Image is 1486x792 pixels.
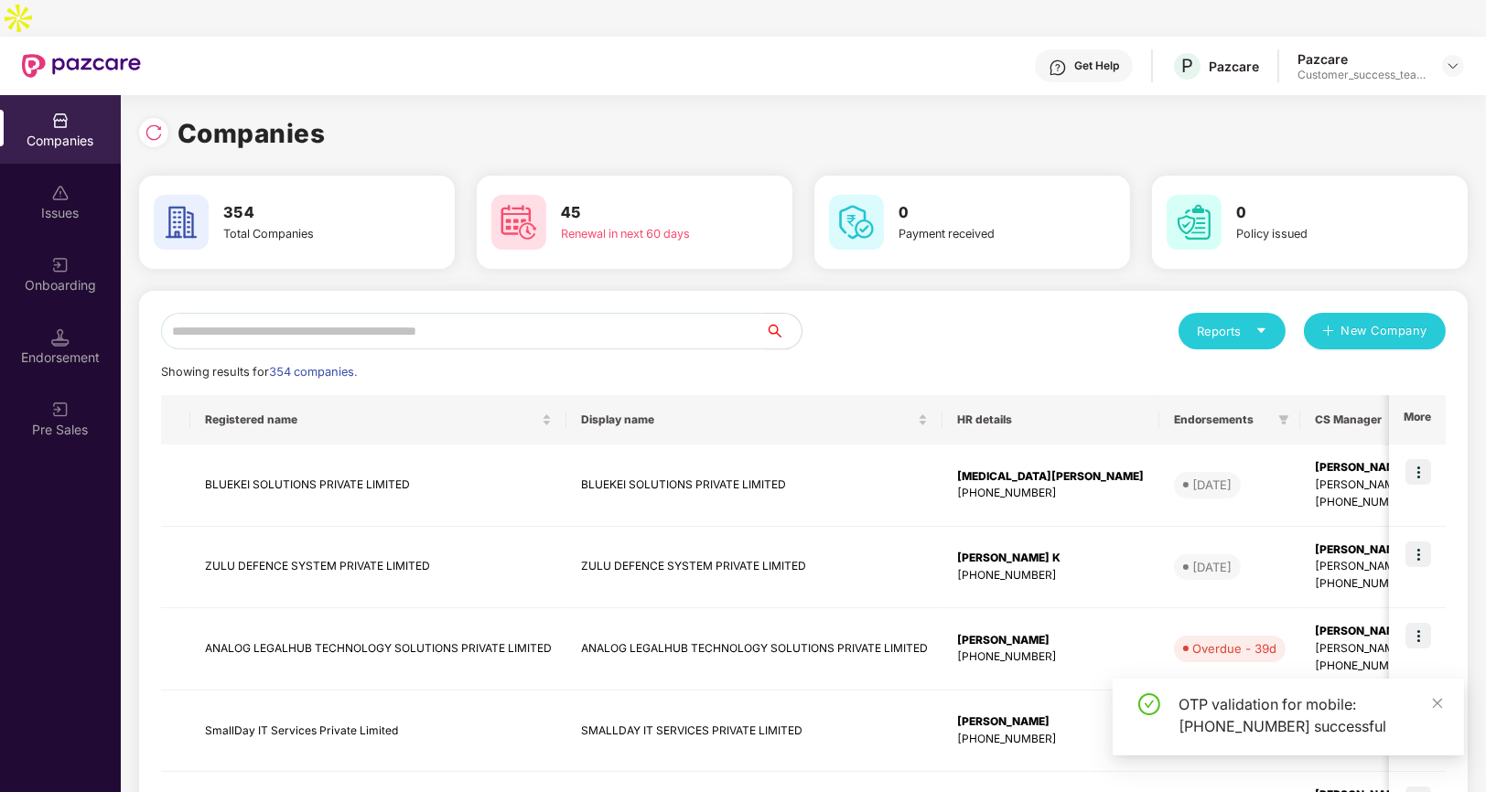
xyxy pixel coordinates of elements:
span: Registered name [205,412,538,427]
span: Display name [581,412,914,427]
h1: Companies [178,113,326,154]
img: svg+xml;base64,PHN2ZyB4bWxucz0iaHR0cDovL3d3dy53My5vcmcvMjAwMC9zdmciIHdpZHRoPSI2MCIgaGVpZ2h0PSI2MC... [154,195,209,250]
td: ANALOG LEGALHUB TECHNOLOGY SOLUTIONS PRIVATE LIMITED [566,608,942,690]
div: [MEDICAL_DATA][PERSON_NAME] [957,468,1145,486]
div: [PHONE_NUMBER] [957,485,1145,502]
img: New Pazcare Logo [22,54,141,78]
img: svg+xml;base64,PHN2ZyB4bWxucz0iaHR0cDovL3d3dy53My5vcmcvMjAwMC9zdmciIHdpZHRoPSI2MCIgaGVpZ2h0PSI2MC... [1167,195,1222,250]
td: ZULU DEFENCE SYSTEM PRIVATE LIMITED [190,527,566,609]
div: [PERSON_NAME] K [957,550,1145,567]
div: Renewal in next 60 days [561,225,747,243]
img: svg+xml;base64,PHN2ZyBpZD0iQ29tcGFuaWVzIiB4bWxucz0iaHR0cDovL3d3dy53My5vcmcvMjAwMC9zdmciIHdpZHRoPS... [51,112,70,130]
div: Pazcare [1209,58,1259,75]
div: [PHONE_NUMBER] [957,731,1145,748]
div: Policy issued [1236,225,1422,243]
div: Total Companies [223,225,409,243]
div: [PERSON_NAME] [957,632,1145,649]
img: icon [1405,459,1431,485]
div: [PHONE_NUMBER] [957,567,1145,584]
span: plus [1322,325,1334,339]
h3: 354 [223,201,409,225]
div: OTP validation for mobile: [PHONE_NUMBER] successful [1179,693,1442,737]
button: search [764,313,802,349]
div: Overdue - 39d [1192,639,1276,658]
img: svg+xml;base64,PHN2ZyBpZD0iUmVsb2FkLTMyeDMyIiB4bWxucz0iaHR0cDovL3d3dy53My5vcmcvMjAwMC9zdmciIHdpZH... [145,123,163,142]
img: icon [1405,623,1431,648]
td: ANALOG LEGALHUB TECHNOLOGY SOLUTIONS PRIVATE LIMITED [190,608,566,690]
div: Reports [1197,322,1267,340]
img: svg+xml;base64,PHN2ZyB3aWR0aD0iMTQuNSIgaGVpZ2h0PSIxNC41IiB2aWV3Qm94PSIwIDAgMTYgMTYiIGZpbGw9Im5vbm... [51,328,70,347]
button: plusNew Company [1304,313,1446,349]
td: BLUEKEI SOLUTIONS PRIVATE LIMITED [566,444,942,527]
th: Display name [566,395,942,444]
th: Registered name [190,395,566,444]
span: search [764,324,802,338]
th: HR details [942,395,1159,444]
img: svg+xml;base64,PHN2ZyBpZD0iSGVscC0zMngzMiIgeG1sbnM9Imh0dHA6Ly93d3cudzMub3JnLzIwMDAvc3ZnIiB3aWR0aD... [1049,59,1067,77]
img: svg+xml;base64,PHN2ZyB4bWxucz0iaHR0cDovL3d3dy53My5vcmcvMjAwMC9zdmciIHdpZHRoPSI2MCIgaGVpZ2h0PSI2MC... [491,195,546,250]
img: svg+xml;base64,PHN2ZyB3aWR0aD0iMjAiIGhlaWdodD0iMjAiIHZpZXdCb3g9IjAgMCAyMCAyMCIgZmlsbD0ibm9uZSIgeG... [51,401,70,419]
img: svg+xml;base64,PHN2ZyBpZD0iSXNzdWVzX2Rpc2FibGVkIiB4bWxucz0iaHR0cDovL3d3dy53My5vcmcvMjAwMC9zdmciIH... [51,184,70,202]
span: caret-down [1255,325,1267,337]
h3: 45 [561,201,747,225]
div: [DATE] [1192,558,1232,576]
h3: 0 [1236,201,1422,225]
img: icon [1405,541,1431,567]
span: Endorsements [1174,412,1271,427]
span: check-circle [1138,693,1160,715]
img: svg+xml;base64,PHN2ZyB3aWR0aD0iMjAiIGhlaWdodD0iMjAiIHZpZXdCb3g9IjAgMCAyMCAyMCIgZmlsbD0ibm9uZSIgeG... [51,256,70,274]
img: svg+xml;base64,PHN2ZyB4bWxucz0iaHR0cDovL3d3dy53My5vcmcvMjAwMC9zdmciIHdpZHRoPSI2MCIgaGVpZ2h0PSI2MC... [829,195,884,250]
div: Payment received [899,225,1084,243]
div: [PHONE_NUMBER] [957,648,1145,666]
td: ZULU DEFENCE SYSTEM PRIVATE LIMITED [566,527,942,609]
th: More [1389,395,1446,444]
div: Get Help [1074,59,1119,73]
h3: 0 [899,201,1084,225]
div: Customer_success_team_lead [1298,68,1426,82]
span: New Company [1341,322,1428,340]
img: svg+xml;base64,PHN2ZyBpZD0iRHJvcGRvd24tMzJ4MzIiIHhtbG5zPSJodHRwOi8vd3d3LnczLm9yZy8yMDAwL3N2ZyIgd2... [1446,59,1460,73]
span: close [1431,697,1444,710]
td: BLUEKEI SOLUTIONS PRIVATE LIMITED [190,444,566,527]
span: filter [1278,414,1289,425]
div: [PERSON_NAME] [957,713,1145,731]
div: Pazcare [1298,50,1426,68]
span: 354 companies. [269,365,357,379]
span: filter [1275,409,1293,431]
td: SmallDay IT Services Private Limited [190,690,566,773]
span: P [1181,55,1193,77]
span: Showing results for [161,365,357,379]
div: [DATE] [1192,476,1232,494]
td: SMALLDAY IT SERVICES PRIVATE LIMITED [566,690,942,773]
